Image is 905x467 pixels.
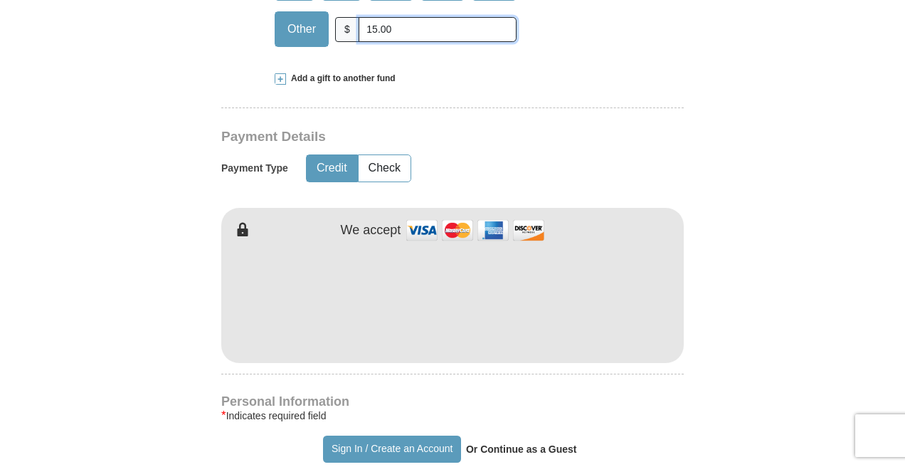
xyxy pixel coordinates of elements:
[404,215,546,246] img: credit cards accepted
[466,444,577,455] strong: Or Continue as a Guest
[307,155,357,182] button: Credit
[359,17,517,42] input: Other Amount
[221,162,288,174] h5: Payment Type
[286,73,396,85] span: Add a gift to another fund
[221,396,684,407] h4: Personal Information
[359,155,411,182] button: Check
[335,17,359,42] span: $
[221,129,584,145] h3: Payment Details
[323,436,460,463] button: Sign In / Create an Account
[341,223,401,238] h4: We accept
[280,19,323,40] span: Other
[221,407,684,424] div: Indicates required field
